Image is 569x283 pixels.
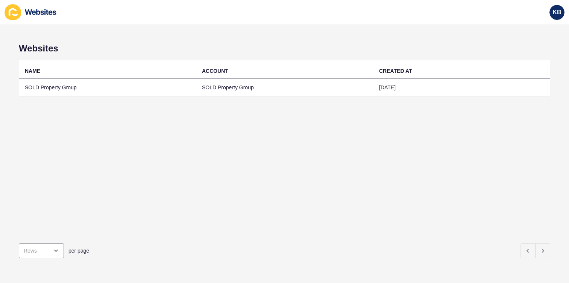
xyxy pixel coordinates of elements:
[19,43,550,54] h1: Websites
[68,247,89,254] span: per page
[373,78,550,97] td: [DATE]
[19,243,64,258] div: open menu
[25,67,40,75] div: NAME
[379,67,412,75] div: CREATED AT
[552,9,561,16] span: KB
[196,78,373,97] td: SOLD Property Group
[202,67,228,75] div: ACCOUNT
[19,78,196,97] td: SOLD Property Group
